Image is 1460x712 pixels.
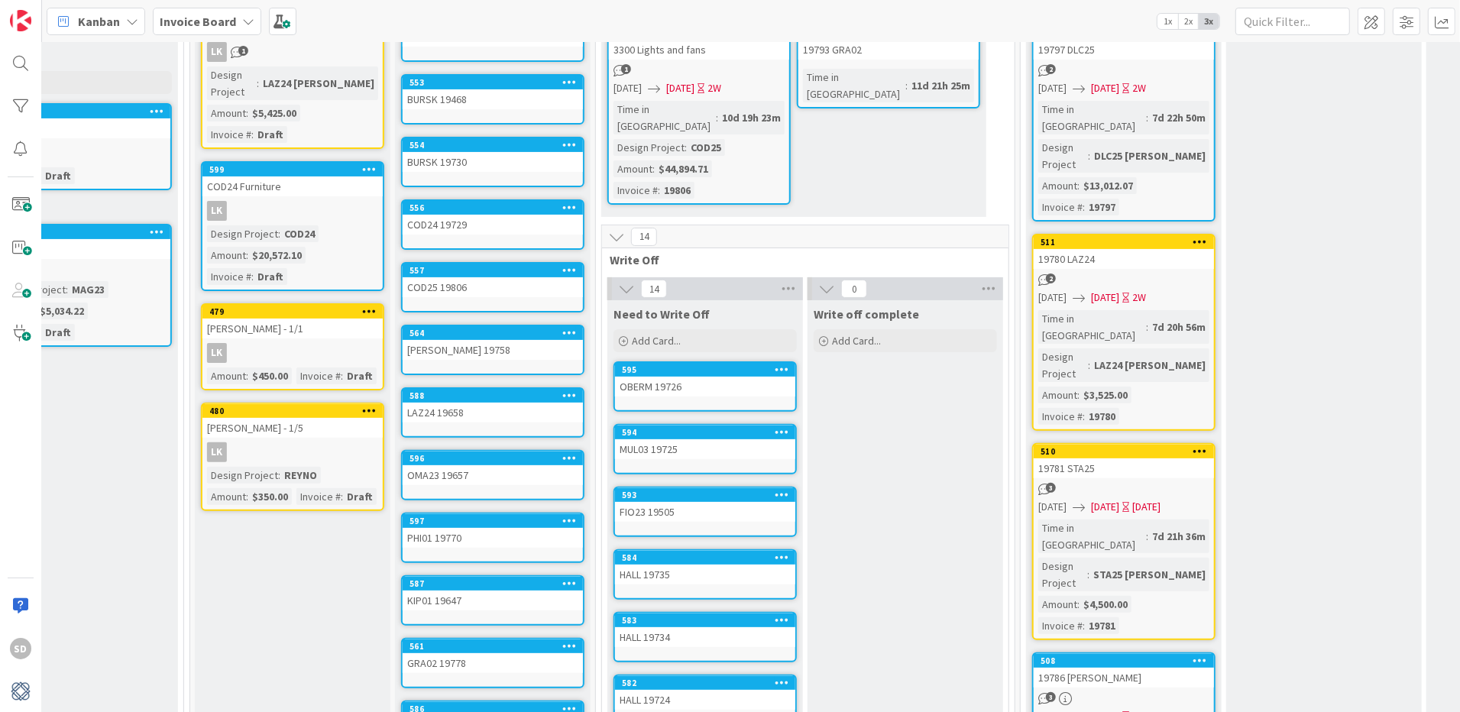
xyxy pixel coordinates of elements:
[1034,458,1214,478] div: 19781 STA25
[36,303,88,319] div: $5,034.22
[615,488,795,502] div: 593
[207,105,246,121] div: Amount
[1080,596,1131,613] div: $4,500.00
[1146,109,1148,126] span: :
[209,306,383,317] div: 479
[207,66,257,100] div: Design Project
[202,404,383,438] div: 480[PERSON_NAME] - 1/5
[615,426,795,439] div: 594
[1032,443,1216,640] a: 51019781 STA25[DATE][DATE][DATE]Time in [GEOGRAPHIC_DATA]:7d 21h 36mDesign Project:STA25 [PERSON_...
[246,105,248,121] span: :
[1088,147,1090,164] span: :
[613,101,716,134] div: Time in [GEOGRAPHIC_DATA]
[622,490,795,500] div: 593
[201,161,384,291] a: 599COD24 FurnitureLKDesign Project:COD24Amount:$20,572.10Invoice #:Draft
[401,575,584,626] a: 587KIP01 19647
[248,367,292,384] div: $450.00
[1080,387,1131,403] div: $3,525.00
[621,64,631,74] span: 1
[613,182,658,199] div: Invoice #
[707,80,721,96] div: 2W
[403,152,583,172] div: BURSK 19730
[202,305,383,338] div: 479[PERSON_NAME] - 1/1
[403,639,583,653] div: 561
[615,488,795,522] div: 593FIO23 19505
[615,551,795,584] div: 584HALL 19735
[1038,101,1146,134] div: Time in [GEOGRAPHIC_DATA]
[1034,40,1214,60] div: 19797 DLC25
[202,42,383,62] div: LK
[1032,24,1216,222] a: 19797 DLC25[DATE][DATE]2WTime in [GEOGRAPHIC_DATA]:7d 22h 50mDesign Project:DLC25 [PERSON_NAME]Am...
[202,418,383,438] div: [PERSON_NAME] - 1/5
[1034,235,1214,249] div: 511
[403,451,583,465] div: 596
[1034,654,1214,668] div: 508
[410,641,583,652] div: 561
[1046,692,1056,702] span: 3
[1046,64,1056,74] span: 2
[254,126,287,143] div: Draft
[798,26,979,60] div: 19793 GRA02
[1038,558,1087,591] div: Design Project
[607,24,791,205] a: 3300 Lights and fans[DATE][DATE]2WTime in [GEOGRAPHIC_DATA]:10d 19h 23mDesign Project:COD25Amount...
[1034,445,1214,458] div: 510
[403,340,583,360] div: [PERSON_NAME] 19758
[78,12,120,31] span: Kanban
[403,326,583,360] div: 564[PERSON_NAME] 19758
[1090,147,1209,164] div: DLC25 [PERSON_NAME]
[410,453,583,464] div: 596
[615,676,795,710] div: 582HALL 19724
[403,389,583,403] div: 588
[1146,319,1148,335] span: :
[1034,668,1214,688] div: 19786 [PERSON_NAME]
[615,426,795,459] div: 594MUL03 19725
[615,613,795,627] div: 583
[615,363,795,396] div: 595OBERM 19726
[201,2,384,149] a: LKDesign Project:LAZ24 [PERSON_NAME]Amount:$5,425.00Invoice #:Draft
[615,377,795,396] div: OBERM 19726
[908,77,974,94] div: 11d 21h 25m
[1199,14,1219,29] span: 3x
[1148,528,1209,545] div: 7d 21h 36m
[622,615,795,626] div: 583
[622,552,795,563] div: 584
[1085,199,1119,215] div: 19797
[401,74,584,125] a: 553BURSK 19468
[403,514,583,548] div: 597PHI01 19770
[403,389,583,422] div: 588LAZ24 19658
[41,324,75,341] div: Draft
[1083,199,1085,215] span: :
[403,451,583,485] div: 596OMA23 19657
[1085,617,1119,634] div: 19781
[1034,445,1214,478] div: 51019781 STA25
[1090,357,1209,374] div: LAZ24 [PERSON_NAME]
[207,367,246,384] div: Amount
[66,281,68,298] span: :
[259,75,378,92] div: LAZ24 [PERSON_NAME]
[403,528,583,548] div: PHI01 19770
[1091,80,1119,96] span: [DATE]
[207,467,278,484] div: Design Project
[613,306,710,322] span: Need to Write Off
[1034,249,1214,269] div: 19780 LAZ24
[410,328,583,338] div: 564
[202,404,383,418] div: 480
[209,406,383,416] div: 480
[201,403,384,511] a: 480[PERSON_NAME] - 1/5LKDesign Project:REYNOAmount:$350.00Invoice #:Draft
[410,202,583,213] div: 556
[615,676,795,690] div: 582
[716,109,718,126] span: :
[207,268,251,285] div: Invoice #
[209,164,383,175] div: 599
[1087,566,1089,583] span: :
[1046,273,1056,283] span: 2
[615,690,795,710] div: HALL 19724
[832,334,881,348] span: Add Card...
[403,639,583,673] div: 561GRA02 19778
[403,403,583,422] div: LAZ24 19658
[410,390,583,401] div: 588
[403,264,583,297] div: 557COD25 19806
[296,488,341,505] div: Invoice #
[410,578,583,589] div: 587
[410,265,583,276] div: 557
